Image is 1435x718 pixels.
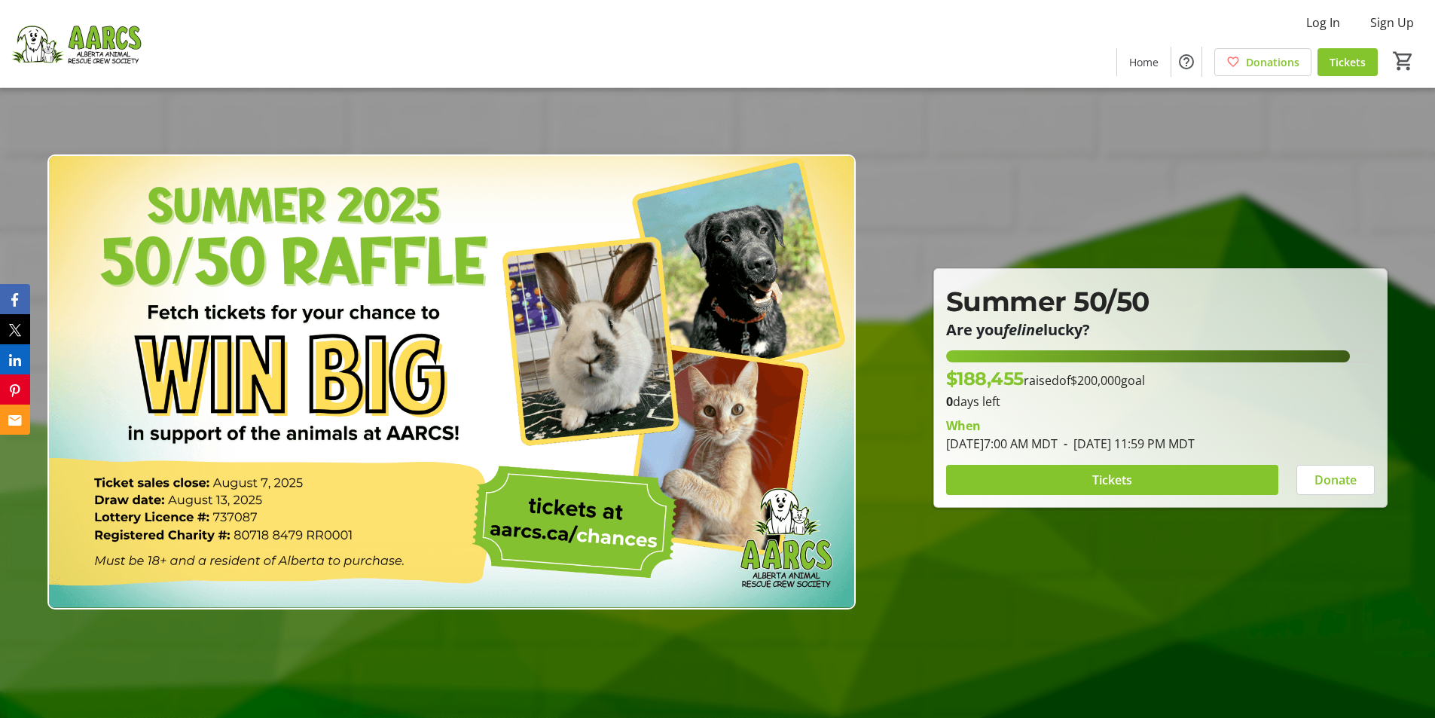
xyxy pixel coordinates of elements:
p: raised of goal [946,365,1145,393]
a: Donations [1214,48,1311,76]
span: Log In [1306,14,1340,32]
span: Summer 50/50 [946,285,1150,318]
span: Donations [1246,54,1299,70]
a: Tickets [1317,48,1378,76]
p: days left [946,393,1375,411]
span: Sign Up [1370,14,1414,32]
p: Are you lucky? [946,322,1375,338]
span: - [1058,435,1073,452]
span: Home [1129,54,1159,70]
span: $188,455 [946,368,1024,390]
span: Tickets [1330,54,1366,70]
img: Alberta Animal Rescue Crew Society's Logo [9,6,143,81]
span: 0 [946,393,953,410]
span: $200,000 [1070,372,1121,389]
div: 94.22749999999999% of fundraising goal reached [946,350,1375,362]
button: Sign Up [1358,11,1426,35]
button: Tickets [946,465,1278,495]
span: [DATE] 7:00 AM MDT [946,435,1058,452]
span: Donate [1314,471,1357,489]
div: When [946,417,981,435]
span: [DATE] 11:59 PM MDT [1058,435,1195,452]
button: Log In [1294,11,1352,35]
img: Campaign CTA Media Photo [47,154,856,610]
button: Help [1171,47,1201,77]
button: Cart [1390,47,1417,75]
a: Home [1117,48,1171,76]
span: Tickets [1092,471,1132,489]
button: Donate [1296,465,1375,495]
em: feline [1003,319,1043,340]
